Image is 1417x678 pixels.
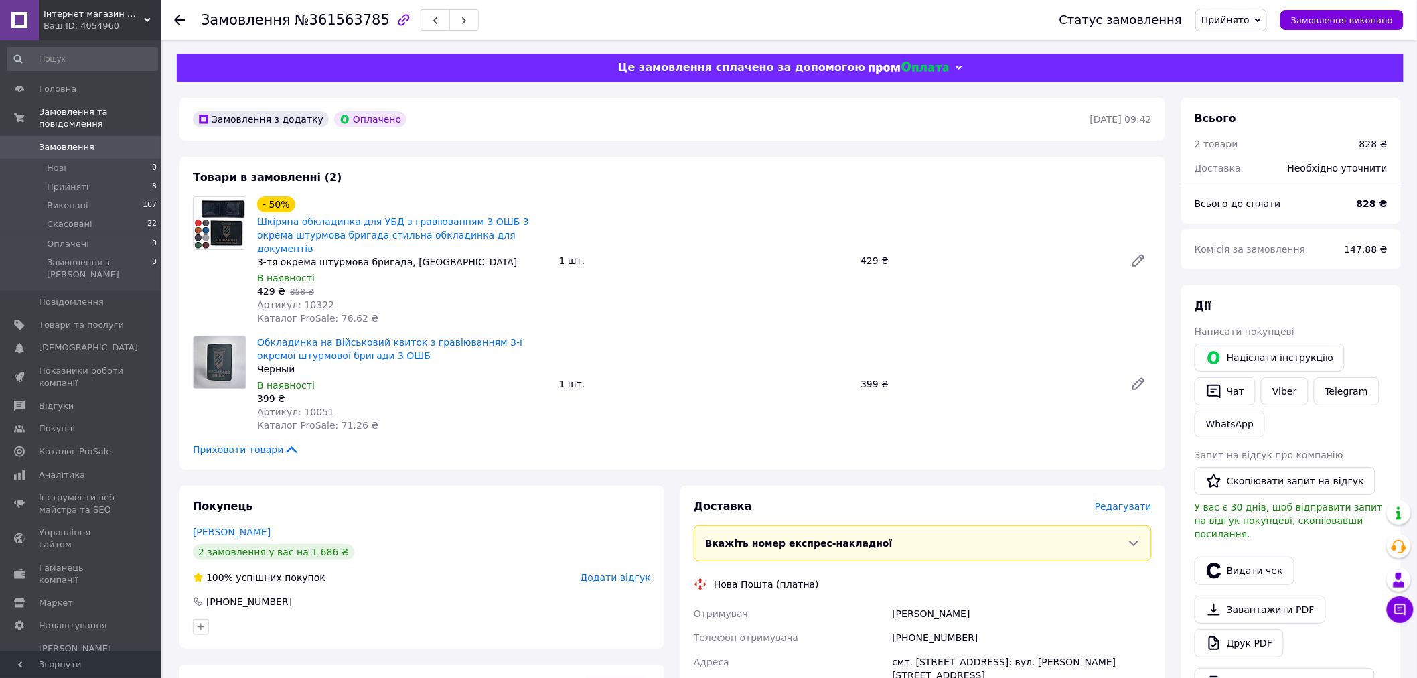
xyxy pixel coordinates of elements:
button: Замовлення виконано [1280,10,1404,30]
div: Черный [257,362,548,376]
img: Обкладинка на Військовий квиток з гравіюванням 3-ї окремої штурмової бригади 3 ОШБ [194,336,246,389]
span: Управління сайтом [39,527,124,551]
span: Товари та послуги [39,319,124,331]
div: 1 шт. [554,375,856,393]
span: Каталог ProSale: 76.62 ₴ [257,313,378,324]
span: Замовлення [201,12,291,28]
div: Ваш ID: 4054960 [44,20,161,32]
a: Друк PDF [1195,629,1284,657]
span: №361563785 [295,12,390,28]
time: [DATE] 09:42 [1090,114,1152,125]
span: Телефон отримувача [694,632,798,643]
a: Шкіряна обкладинка для УБД з гравіюванням 3 ОШБ 3 окрема штурмова бригада стильна обкладинка для ... [257,216,529,254]
span: 22 [147,218,157,230]
span: Прийнято [1201,15,1250,25]
div: [PHONE_NUMBER] [205,595,293,608]
span: Покупці [39,423,75,435]
span: Каталог ProSale [39,446,111,458]
button: Надіслати інструкцію [1195,344,1345,372]
span: Написати покупцеві [1195,326,1294,337]
span: [DEMOGRAPHIC_DATA] [39,342,138,354]
div: [PERSON_NAME] [890,602,1154,626]
span: Каталог ProSale: 71.26 ₴ [257,420,378,431]
span: Покупець [193,500,253,513]
img: evopay logo [869,62,949,74]
span: Додати відгук [581,572,651,583]
span: Артикул: 10322 [257,299,334,310]
span: 429 ₴ [257,286,285,297]
span: 147.88 ₴ [1345,244,1388,255]
span: Інструменти веб-майстра та SEO [39,492,124,516]
span: Скасовані [47,218,92,230]
span: Прийняті [47,181,88,193]
span: Дії [1195,299,1211,312]
div: [PHONE_NUMBER] [890,626,1154,650]
div: Статус замовлення [1059,13,1183,27]
span: Всього [1195,112,1236,125]
div: Необхідно уточнити [1280,153,1396,183]
a: [PERSON_NAME] [193,527,271,537]
a: Telegram [1314,377,1379,405]
span: Редагувати [1095,501,1152,512]
div: Нова Пошта (платна) [711,578,822,591]
b: 828 ₴ [1357,198,1388,209]
span: Нові [47,162,66,174]
div: Оплачено [334,111,406,127]
span: 107 [143,200,157,212]
span: Запит на відгук про компанію [1195,450,1343,460]
span: Це замовлення сплачено за допомогою [618,61,865,74]
span: 2 товари [1195,139,1238,149]
a: WhatsApp [1195,411,1265,437]
span: Замовлення та повідомлення [39,106,161,130]
span: Повідомлення [39,296,104,308]
span: В наявності [257,273,315,283]
span: Інтернет магазин mars leather [44,8,144,20]
span: Головна [39,83,76,95]
div: - 50% [257,196,295,212]
div: Повернутися назад [174,13,185,27]
span: Замовлення виконано [1291,15,1393,25]
a: Обкладинка на Військовий квиток з гравіюванням 3-ї окремої штурмової бригади 3 ОШБ [257,337,522,361]
span: Гаманець компанії [39,562,124,586]
a: Редагувати [1125,247,1152,274]
span: Оплачені [47,238,89,250]
button: Чат [1195,377,1256,405]
div: 3-тя окрема штурмова бригада, [GEOGRAPHIC_DATA] [257,255,548,269]
button: Скопіювати запит на відгук [1195,467,1375,495]
div: 399 ₴ [257,392,548,405]
span: Замовлення з [PERSON_NAME] [47,257,152,281]
span: 858 ₴ [290,287,314,297]
span: Налаштування [39,620,107,632]
a: Редагувати [1125,370,1152,397]
div: 828 ₴ [1359,137,1388,151]
img: Шкіряна обкладинка для УБД з гравіюванням 3 ОШБ 3 окрема штурмова бригада стильна обкладинка для ... [194,197,246,249]
span: Виконані [47,200,88,212]
span: В наявності [257,380,315,391]
button: Чат з покупцем [1387,596,1414,623]
div: успішних покупок [193,571,325,584]
div: 399 ₴ [855,375,1120,393]
button: Видати чек [1195,557,1294,585]
span: 8 [152,181,157,193]
span: 0 [152,238,157,250]
span: Приховати товари [193,443,299,456]
span: Замовлення [39,141,94,153]
span: Артикул: 10051 [257,407,334,417]
span: Всього до сплати [1195,198,1281,209]
span: Маркет [39,597,73,609]
span: Адреса [694,657,729,667]
span: Доставка [694,500,752,513]
span: Отримувач [694,608,748,619]
span: Аналітика [39,469,85,481]
div: Замовлення з додатку [193,111,329,127]
span: Комісія за замовлення [1195,244,1306,255]
span: 0 [152,257,157,281]
a: Viber [1261,377,1308,405]
span: 100% [206,572,233,583]
a: Завантажити PDF [1195,596,1326,624]
span: Відгуки [39,400,74,412]
span: 0 [152,162,157,174]
div: 429 ₴ [855,251,1120,270]
div: 1 шт. [554,251,856,270]
input: Пошук [7,47,158,71]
